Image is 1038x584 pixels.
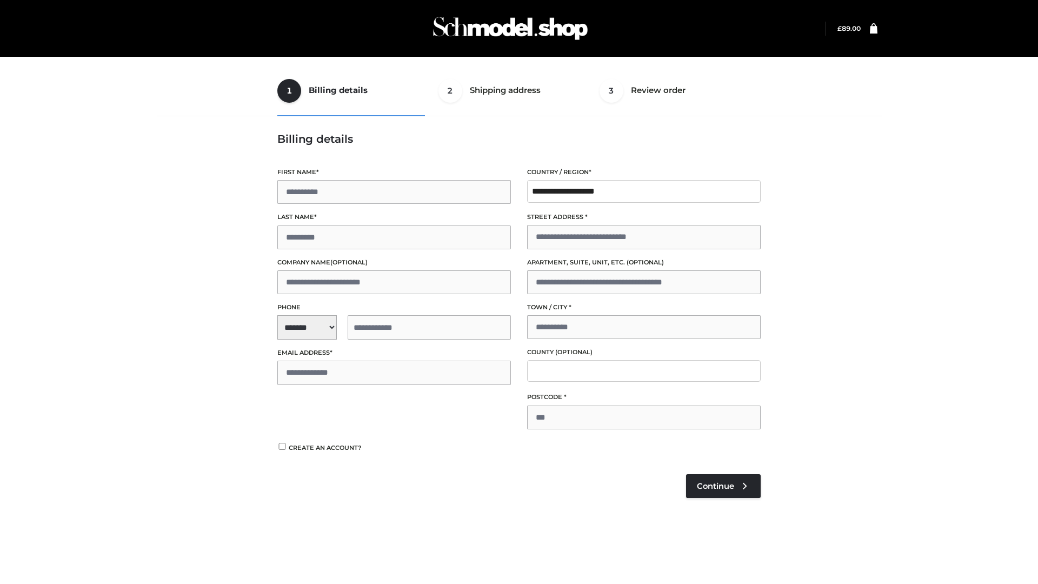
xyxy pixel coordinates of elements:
[277,443,287,450] input: Create an account?
[555,348,593,356] span: (optional)
[289,444,362,452] span: Create an account?
[837,24,861,32] a: £89.00
[686,474,761,498] a: Continue
[697,481,734,491] span: Continue
[277,348,511,358] label: Email address
[277,212,511,222] label: Last name
[627,258,664,266] span: (optional)
[837,24,842,32] span: £
[527,347,761,357] label: County
[429,7,591,50] img: Schmodel Admin 964
[527,392,761,402] label: Postcode
[527,302,761,313] label: Town / City
[837,24,861,32] bdi: 89.00
[330,258,368,266] span: (optional)
[277,132,761,145] h3: Billing details
[277,302,511,313] label: Phone
[527,167,761,177] label: Country / Region
[277,167,511,177] label: First name
[527,257,761,268] label: Apartment, suite, unit, etc.
[277,257,511,268] label: Company name
[527,212,761,222] label: Street address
